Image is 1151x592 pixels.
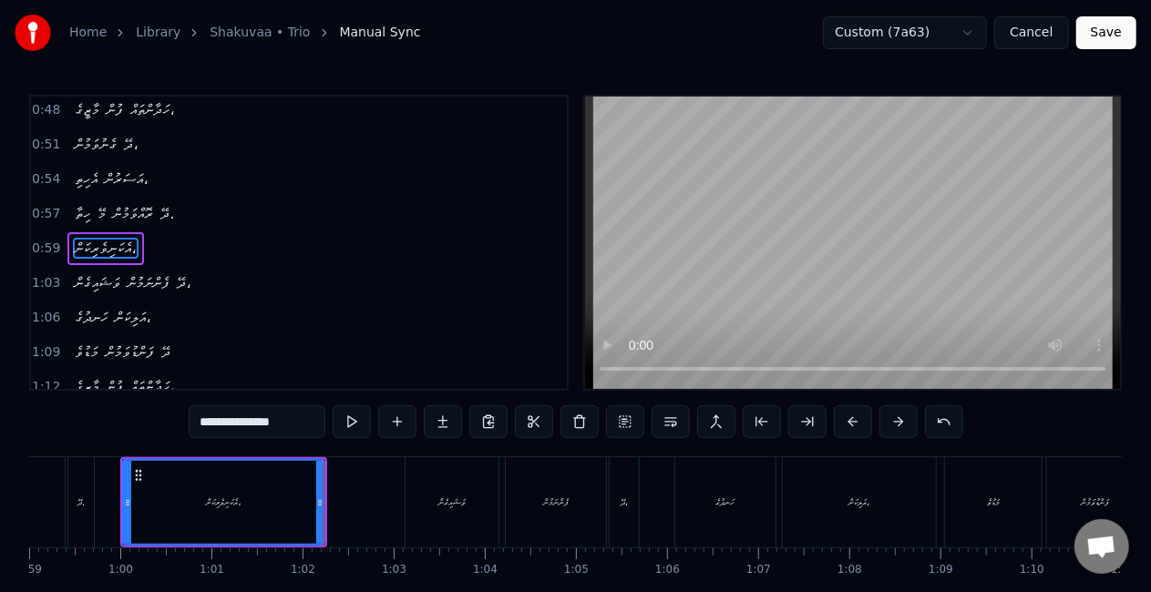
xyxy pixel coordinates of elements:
span: 0:57 [32,205,60,223]
span: ދޭ [159,342,172,362]
span: އަލިކަން، [113,307,152,328]
span: 0:48 [32,101,60,119]
span: މާޒީގެ [73,376,101,397]
div: 1:09 [929,563,953,577]
span: Manual Sync [340,24,421,42]
span: ދޭ. [159,203,176,224]
div: 1:06 [655,563,680,577]
span: މަޑުވެ [73,342,100,362]
a: Shakuvaa • Trio [210,24,310,42]
a: Open chat [1074,519,1129,574]
span: ދޭ، [175,272,192,293]
button: Save [1076,16,1136,49]
div: 1:01 [200,563,224,577]
div: 0:59 [17,563,42,577]
div: 1:10 [1020,563,1044,577]
span: އެކަނިވެރިކަން، [73,238,138,259]
div: 1:08 [838,563,862,577]
span: ވަޝައިގެން [73,272,122,293]
span: ދޭ، [122,134,139,155]
span: 0:54 [32,170,60,189]
span: 1:12 [32,378,60,396]
div: 1:07 [746,563,771,577]
div: 1:03 [382,563,406,577]
div: 1:05 [564,563,589,577]
button: Cancel [994,16,1068,49]
div: ދޭ. [77,495,85,509]
span: މޭ [96,203,108,224]
span: ފުން [105,99,125,120]
a: Library [136,24,180,42]
span: ހިތާ [73,203,92,224]
div: އެކަނިވެރިކަން، [206,495,241,509]
div: ހަނދުގެ [716,495,735,509]
span: ފެންނަމުން [126,272,171,293]
span: މާޒީގެ [73,99,101,120]
span: 1:03 [32,274,60,292]
span: ރޮއްވަމުން [111,203,155,224]
span: ހަނދުގެ [73,307,109,328]
nav: breadcrumb [69,24,421,42]
span: ފަންޑުވަމުން [104,342,156,362]
span: 1:09 [32,343,60,362]
div: 1:04 [473,563,498,577]
div: 1:00 [108,563,133,577]
div: މަޑުވެ [987,495,1000,509]
div: ފެންނަމުން [543,495,569,509]
div: ވަޝައިގެން [438,495,466,509]
span: ފުން [105,376,125,397]
div: އަލިކަން، [848,495,869,509]
img: youka [15,15,51,51]
span: 0:51 [32,136,60,154]
span: ހަދާންތައް، [128,376,176,397]
span: އެހިތި [73,168,99,189]
a: Home [69,24,107,42]
div: ފަންޑުވަމުން [1082,495,1110,509]
span: 0:59 [32,240,60,258]
div: 1:02 [291,563,315,577]
span: ގެނުވަމުން [73,134,118,155]
span: 1:06 [32,309,60,327]
div: ދޭ، [621,495,628,509]
span: އަސަރުން، [103,168,149,189]
span: ހަދާންތައް، [128,99,176,120]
